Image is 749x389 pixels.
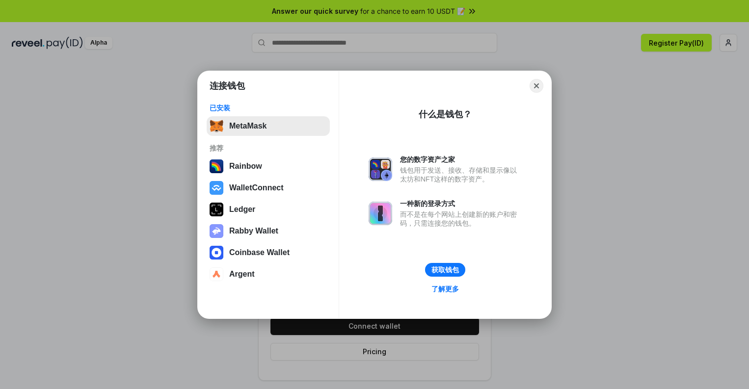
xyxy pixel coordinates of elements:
a: 了解更多 [426,283,465,295]
div: Coinbase Wallet [229,248,290,257]
button: WalletConnect [207,178,330,198]
div: WalletConnect [229,183,284,192]
button: Close [530,79,543,93]
img: svg+xml,%3Csvg%20width%3D%2228%22%20height%3D%2228%22%20viewBox%3D%220%200%2028%2028%22%20fill%3D... [210,181,223,195]
img: svg+xml,%3Csvg%20fill%3D%22none%22%20height%3D%2233%22%20viewBox%3D%220%200%2035%2033%22%20width%... [210,119,223,133]
img: svg+xml,%3Csvg%20width%3D%2228%22%20height%3D%2228%22%20viewBox%3D%220%200%2028%2028%22%20fill%3D... [210,267,223,281]
div: 一种新的登录方式 [400,199,522,208]
div: Rainbow [229,162,262,171]
div: 您的数字资产之家 [400,155,522,164]
div: 获取钱包 [431,265,459,274]
div: Rabby Wallet [229,227,278,235]
div: MetaMask [229,122,267,130]
img: svg+xml,%3Csvg%20width%3D%22120%22%20height%3D%22120%22%20viewBox%3D%220%200%20120%20120%22%20fil... [210,159,223,173]
button: Rabby Wallet [207,221,330,241]
img: svg+xml,%3Csvg%20width%3D%2228%22%20height%3D%2228%22%20viewBox%3D%220%200%2028%2028%22%20fill%3D... [210,246,223,259]
img: svg+xml,%3Csvg%20xmlns%3D%22http%3A%2F%2Fwww.w3.org%2F2000%2Fsvg%22%20fill%3D%22none%22%20viewBox... [210,224,223,238]
div: 而不是在每个网站上创建新的账户和密码，只需连接您的钱包。 [400,210,522,228]
button: Coinbase Wallet [207,243,330,262]
div: Argent [229,270,255,279]
button: Argent [207,264,330,284]
h1: 连接钱包 [210,80,245,92]
button: Rainbow [207,156,330,176]
div: 已安装 [210,104,327,112]
div: 什么是钱包？ [419,108,472,120]
img: svg+xml,%3Csvg%20xmlns%3D%22http%3A%2F%2Fwww.w3.org%2F2000%2Fsvg%22%20width%3D%2228%22%20height%3... [210,203,223,216]
img: svg+xml,%3Csvg%20xmlns%3D%22http%3A%2F%2Fwww.w3.org%2F2000%2Fsvg%22%20fill%3D%22none%22%20viewBox... [369,202,392,225]
button: 获取钱包 [425,263,465,277]
div: 了解更多 [431,285,459,293]
div: 推荐 [210,144,327,153]
div: Ledger [229,205,255,214]
div: 钱包用于发送、接收、存储和显示像以太坊和NFT这样的数字资产。 [400,166,522,183]
button: MetaMask [207,116,330,136]
img: svg+xml,%3Csvg%20xmlns%3D%22http%3A%2F%2Fwww.w3.org%2F2000%2Fsvg%22%20fill%3D%22none%22%20viewBox... [369,157,392,181]
button: Ledger [207,200,330,219]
